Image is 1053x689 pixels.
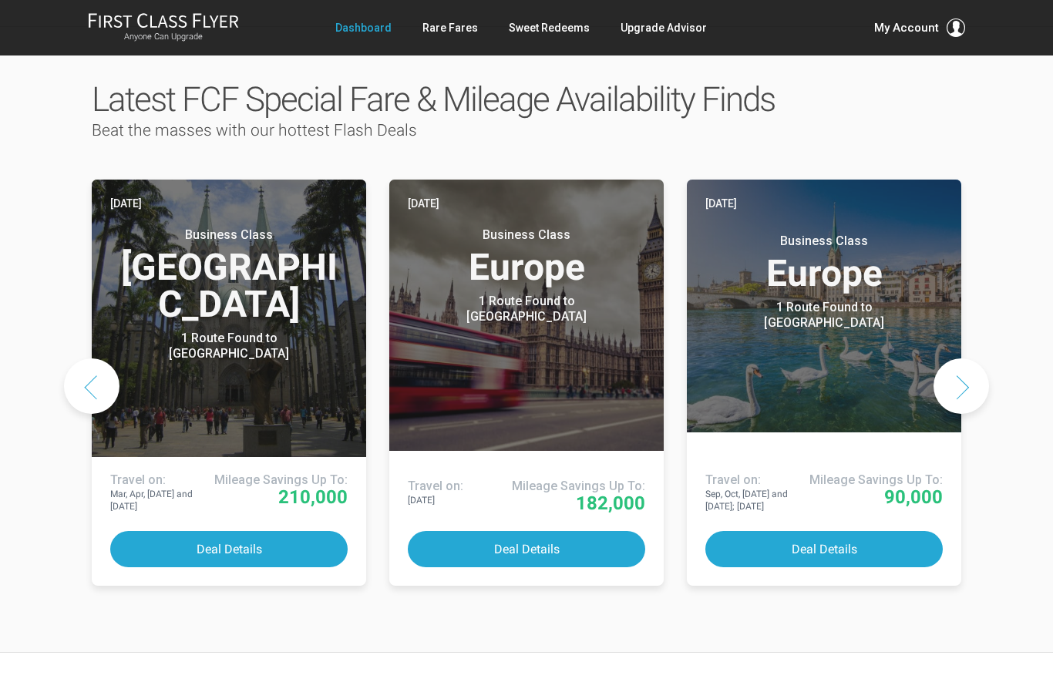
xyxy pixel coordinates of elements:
[408,531,645,567] button: Deal Details
[408,195,439,212] time: [DATE]
[728,234,920,249] small: Business Class
[133,227,325,243] small: Business Class
[133,331,325,361] div: 1 Route Found to [GEOGRAPHIC_DATA]
[88,12,239,29] img: First Class Flyer
[110,227,348,323] h3: [GEOGRAPHIC_DATA]
[64,358,119,414] button: Previous slide
[430,227,623,243] small: Business Class
[335,14,392,42] a: Dashboard
[88,32,239,42] small: Anyone Can Upgrade
[408,227,645,286] h3: Europe
[509,14,590,42] a: Sweet Redeems
[389,180,664,586] a: [DATE] Business ClassEurope 1 Route Found to [GEOGRAPHIC_DATA] Use These Miles / Points: Travel o...
[110,531,348,567] button: Deal Details
[934,358,989,414] button: Next slide
[621,14,707,42] a: Upgrade Advisor
[430,294,623,324] div: 1 Route Found to [GEOGRAPHIC_DATA]
[92,180,366,586] a: [DATE] Business Class[GEOGRAPHIC_DATA] 1 Route Found to [GEOGRAPHIC_DATA] Use These Miles / Point...
[92,121,417,139] span: Beat the masses with our hottest Flash Deals
[422,14,478,42] a: Rare Fares
[874,18,965,37] button: My Account
[687,180,961,586] a: [DATE] Business ClassEurope 1 Route Found to [GEOGRAPHIC_DATA] Use These Miles / Points: Travel o...
[705,195,737,212] time: [DATE]
[705,531,943,567] button: Deal Details
[874,18,939,37] span: My Account
[110,195,142,212] time: [DATE]
[705,234,943,292] h3: Europe
[88,12,239,43] a: First Class FlyerAnyone Can Upgrade
[728,300,920,331] div: 1 Route Found to [GEOGRAPHIC_DATA]
[92,79,775,119] span: Latest FCF Special Fare & Mileage Availability Finds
